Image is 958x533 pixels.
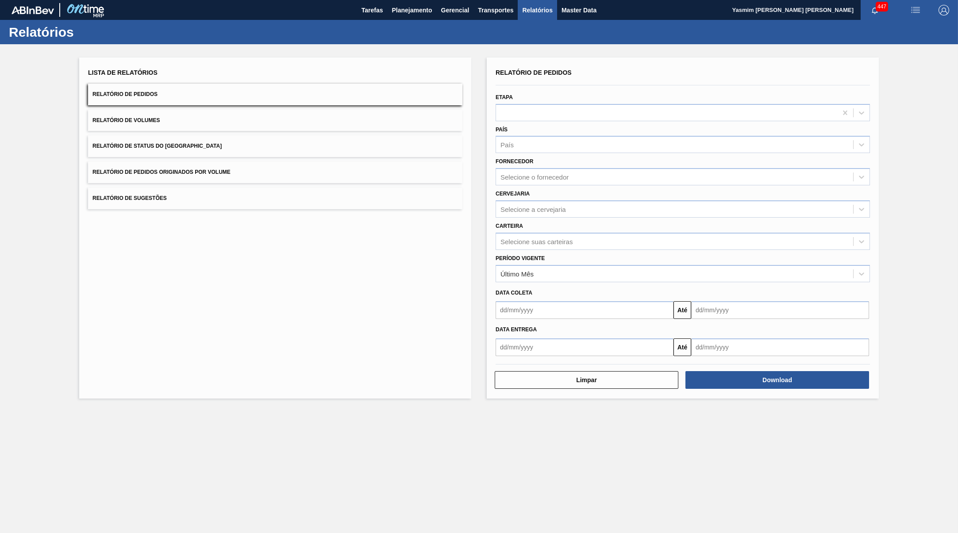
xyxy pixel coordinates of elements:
[685,371,869,389] button: Download
[9,27,166,37] h1: Relatórios
[88,161,462,183] button: Relatório de Pedidos Originados por Volume
[12,6,54,14] img: TNhmsLtSVTkK8tSr43FrP2fwEKptu5GPRR3wAAAABJRU5ErkJggg==
[92,91,158,97] span: Relatório de Pedidos
[496,326,537,333] span: Data Entrega
[691,338,869,356] input: dd/mm/yyyy
[500,238,573,245] div: Selecione suas carteiras
[673,338,691,356] button: Até
[910,5,921,15] img: userActions
[861,4,889,16] button: Notificações
[496,290,532,296] span: Data coleta
[500,141,514,149] div: País
[496,127,508,133] label: País
[92,117,160,123] span: Relatório de Volumes
[500,270,534,277] div: Último Mês
[496,223,523,229] label: Carteira
[496,191,530,197] label: Cervejaria
[88,135,462,157] button: Relatório de Status do [GEOGRAPHIC_DATA]
[939,5,949,15] img: Logout
[88,69,158,76] span: Lista de Relatórios
[496,94,513,100] label: Etapa
[88,110,462,131] button: Relatório de Volumes
[496,338,673,356] input: dd/mm/yyyy
[495,371,678,389] button: Limpar
[478,5,513,15] span: Transportes
[496,69,572,76] span: Relatório de Pedidos
[673,301,691,319] button: Até
[362,5,383,15] span: Tarefas
[496,301,673,319] input: dd/mm/yyyy
[496,255,545,261] label: Período Vigente
[88,188,462,209] button: Relatório de Sugestões
[522,5,552,15] span: Relatórios
[392,5,432,15] span: Planejamento
[500,173,569,181] div: Selecione o fornecedor
[496,158,533,165] label: Fornecedor
[92,143,222,149] span: Relatório de Status do [GEOGRAPHIC_DATA]
[562,5,596,15] span: Master Data
[500,205,566,213] div: Selecione a cervejaria
[876,2,888,12] span: 447
[88,84,462,105] button: Relatório de Pedidos
[441,5,469,15] span: Gerencial
[92,195,167,201] span: Relatório de Sugestões
[92,169,231,175] span: Relatório de Pedidos Originados por Volume
[691,301,869,319] input: dd/mm/yyyy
